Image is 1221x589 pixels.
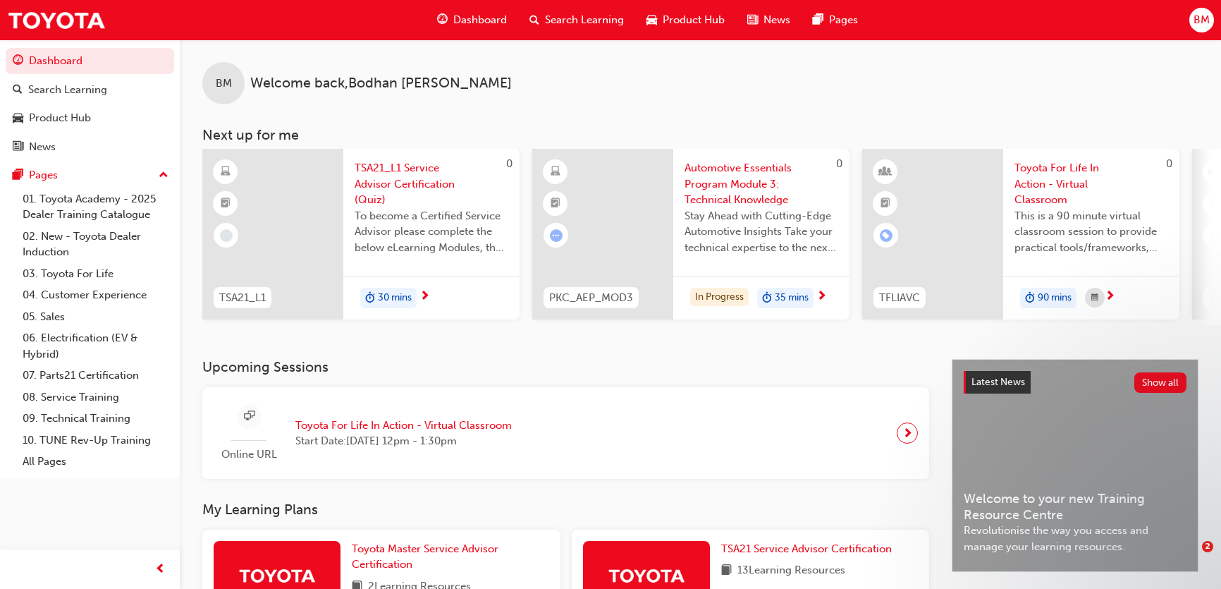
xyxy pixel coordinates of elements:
span: TSA21 Service Advisor Certification [721,542,892,555]
span: 13 Learning Resources [737,562,845,580]
a: Latest NewsShow allWelcome to your new Training Resource CentreRevolutionise the way you access a... [952,359,1198,572]
span: To become a Certified Service Advisor please complete the below eLearning Modules, the Service Ad... [355,208,508,256]
a: 0TFLIAVCToyota For Life In Action - Virtual ClassroomThis is a 90 minute virtual classroom sessio... [862,149,1179,320]
a: Latest NewsShow all [964,371,1186,394]
span: pages-icon [813,11,823,29]
a: News [6,134,174,160]
button: Pages [6,162,174,188]
span: learningResourceType_INSTRUCTOR_LED-icon [881,163,890,181]
div: Search Learning [28,82,107,98]
span: next-icon [902,423,913,443]
a: 0PKC_AEP_MOD3Automotive Essentials Program Module 3: Technical KnowledgeStay Ahead with Cutting-E... [532,149,849,320]
span: BM [1194,12,1210,28]
a: search-iconSearch Learning [518,6,635,35]
a: Toyota Master Service Advisor Certification [352,541,549,573]
a: TSA21 Service Advisor Certification [721,541,897,557]
span: Dashboard [453,12,507,28]
span: learningRecordVerb_ENROLL-icon [880,229,892,242]
a: All Pages [17,451,174,473]
span: 2 [1202,541,1213,552]
span: car-icon [646,11,657,29]
h3: My Learning Plans [202,502,929,518]
span: Toyota For Life In Action - Virtual Classroom [1014,160,1168,208]
div: Pages [29,167,58,183]
span: Latest News [971,376,1025,388]
a: 01. Toyota Academy - 2025 Dealer Training Catalogue [17,188,174,226]
span: duration-icon [365,289,375,308]
div: In Progress [690,288,749,307]
span: next-icon [1105,291,1115,303]
span: 90 mins [1038,290,1072,306]
img: Trak [238,563,316,588]
div: Product Hub [29,110,91,126]
button: DashboardSearch LearningProduct HubNews [6,45,174,162]
a: car-iconProduct Hub [635,6,736,35]
span: booktick-icon [1210,195,1220,213]
span: TSA21_L1 Service Advisor Certification (Quiz) [355,160,508,208]
a: 10. TUNE Rev-Up Training [17,430,174,451]
span: booktick-icon [881,195,890,213]
a: pages-iconPages [802,6,869,35]
a: 04. Customer Experience [17,284,174,306]
span: sessionType_ONLINE_URL-icon [244,408,254,425]
span: learningResourceType_INSTRUCTOR_LED-icon [1210,163,1220,181]
span: book-icon [721,562,732,580]
a: 08. Service Training [17,387,174,408]
a: 09. Technical Training [17,408,174,430]
span: TSA21_L1 [219,290,266,306]
a: 05. Sales [17,306,174,328]
span: pages-icon [13,169,23,182]
a: news-iconNews [736,6,802,35]
span: calendar-icon [1091,289,1098,307]
img: Trak [7,4,106,36]
span: learningRecordVerb_NONE-icon [220,229,233,242]
span: booktick-icon [221,195,231,213]
div: News [29,139,56,155]
span: Toyota Master Service Advisor Certification [352,542,498,571]
span: prev-icon [155,561,166,578]
span: Stay Ahead with Cutting-Edge Automotive Insights Take your technical expertise to the next level ... [685,208,838,256]
span: search-icon [529,11,539,29]
a: Search Learning [6,77,174,103]
span: search-icon [13,84,23,97]
span: Search Learning [545,12,624,28]
span: learningRecordVerb_ATTEMPT-icon [550,229,563,242]
span: news-icon [747,11,758,29]
a: Online URLToyota For Life In Action - Virtual ClassroomStart Date:[DATE] 12pm - 1:30pm [214,399,918,468]
span: duration-icon [762,289,772,308]
span: 0 [506,157,513,170]
span: 0 [836,157,842,170]
span: Welcome back , Bodhan [PERSON_NAME] [250,75,512,92]
span: Product Hub [663,12,725,28]
h3: Next up for me [180,127,1221,143]
span: duration-icon [1025,289,1035,308]
iframe: Intercom live chat [1173,541,1207,575]
span: 0 [1166,157,1172,170]
span: guage-icon [437,11,448,29]
span: Automotive Essentials Program Module 3: Technical Knowledge [685,160,838,208]
a: 06. Electrification (EV & Hybrid) [17,327,174,365]
a: 07. Parts21 Certification [17,365,174,387]
span: 30 mins [378,290,412,306]
span: learningResourceType_ELEARNING-icon [221,163,231,181]
span: Toyota For Life In Action - Virtual Classroom [295,418,512,434]
button: Show all [1134,372,1187,393]
span: booktick-icon [551,195,560,213]
img: Trak [608,563,685,588]
button: BM [1189,8,1214,32]
a: guage-iconDashboard [426,6,518,35]
span: Pages [829,12,858,28]
a: Product Hub [6,105,174,131]
span: BM [216,75,232,92]
a: 0TSA21_L1TSA21_L1 Service Advisor Certification (Quiz)To become a Certified Service Advisor pleas... [202,149,520,320]
h3: Upcoming Sessions [202,359,929,375]
span: PKC_AEP_MOD3 [549,290,633,306]
span: guage-icon [13,55,23,68]
span: Start Date: [DATE] 12pm - 1:30pm [295,433,512,449]
a: Dashboard [6,48,174,74]
span: This is a 90 minute virtual classroom session to provide practical tools/frameworks, behaviours a... [1014,208,1168,256]
span: car-icon [13,112,23,125]
span: next-icon [419,291,430,303]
